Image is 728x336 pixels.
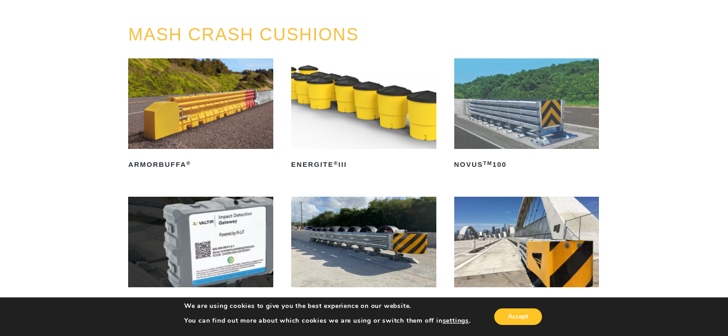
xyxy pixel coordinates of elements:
[494,308,542,325] button: Accept
[454,197,599,310] a: QuadGuard®M10
[291,58,436,172] a: ENERGITE®III
[184,302,471,310] p: We are using cookies to give you the best experience on our website.
[291,296,436,310] h2: QuadGuard Elite M10
[291,197,436,310] a: QuadGuard®Elite M10
[291,157,436,172] h2: ENERGITE III
[334,160,339,166] sup: ®
[186,160,191,166] sup: ®
[184,317,471,325] p: You can find out more about which cookies we are using or switch them off in .
[454,296,599,310] h2: QuadGuard M10
[443,317,469,325] button: settings
[128,197,273,318] a: PI-LITTMImpact Detection System
[128,25,359,44] a: MASH CRASH CUSHIONS
[454,58,599,172] a: NOVUSTM100
[128,58,273,172] a: ArmorBuffa®
[128,157,273,172] h2: ArmorBuffa
[483,160,492,166] sup: TM
[454,157,599,172] h2: NOVUS 100
[128,296,273,318] h2: PI-LIT Impact Detection System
